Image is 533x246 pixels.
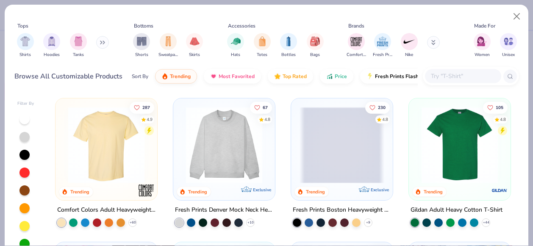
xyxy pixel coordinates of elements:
[483,220,489,225] span: + 44
[133,33,150,58] div: filter for Shorts
[164,36,173,46] img: Sweatpants Image
[219,73,255,80] span: Most Favorited
[253,187,271,193] span: Exclusive
[347,33,366,58] button: filter button
[44,52,60,58] span: Hoodies
[350,35,363,48] img: Comfort Colors Image
[258,36,267,46] img: Totes Image
[500,33,517,58] div: filter for Unisex
[17,33,34,58] button: filter button
[474,33,491,58] div: filter for Women
[293,205,391,215] div: Fresh Prints Boston Heavyweight Hoodie
[382,116,388,123] div: 4.8
[228,22,255,30] div: Accessories
[347,52,366,58] span: Comfort Colors
[310,36,319,46] img: Bags Image
[47,36,56,46] img: Hoodies Image
[366,73,373,80] img: flash.gif
[43,33,60,58] div: filter for Hoodies
[20,36,30,46] img: Shirts Image
[376,35,389,48] img: Fresh Prints Image
[474,33,491,58] button: filter button
[231,36,241,46] img: Hats Image
[190,36,200,46] img: Skirts Image
[135,52,148,58] span: Shorts
[227,33,244,58] button: filter button
[360,69,458,84] button: Fresh Prints Flash
[64,107,149,183] img: 029b8af0-80e6-406f-9fdc-fdf898547912
[307,33,324,58] div: filter for Bags
[283,73,307,80] span: Top Rated
[335,73,347,80] span: Price
[142,105,150,109] span: 287
[483,101,508,113] button: Like
[310,52,320,58] span: Bags
[231,52,240,58] span: Hats
[411,205,502,215] div: Gildan Adult Heavy Cotton T-Shirt
[73,52,84,58] span: Tanks
[175,205,273,215] div: Fresh Prints Denver Mock Neck Heavyweight Sweatshirt
[138,182,155,199] img: Comfort Colors logo
[371,187,389,193] span: Exclusive
[137,36,147,46] img: Shorts Image
[417,107,502,183] img: db319196-8705-402d-8b46-62aaa07ed94f
[348,22,364,30] div: Brands
[477,36,487,46] img: Women Image
[403,35,416,48] img: Nike Image
[74,36,83,46] img: Tanks Image
[254,33,271,58] button: filter button
[401,33,418,58] button: filter button
[307,33,324,58] button: filter button
[186,33,203,58] button: filter button
[170,73,191,80] span: Trending
[155,69,197,84] button: Trending
[161,73,168,80] img: trending.gif
[14,71,122,81] div: Browse All Customizable Products
[57,205,155,215] div: Comfort Colors Adult Heavyweight T-Shirt
[132,73,148,80] div: Sort By
[257,52,267,58] span: Totes
[182,107,266,183] img: f5d85501-0dbb-4ee4-b115-c08fa3845d83
[280,33,297,58] button: filter button
[158,33,178,58] button: filter button
[250,101,272,113] button: Like
[405,52,413,58] span: Nike
[509,8,525,25] button: Close
[500,33,517,58] button: filter button
[129,101,154,113] button: Like
[19,52,31,58] span: Shirts
[70,33,87,58] div: filter for Tanks
[365,101,390,113] button: Like
[475,52,490,58] span: Women
[17,101,34,107] div: Filter By
[210,73,217,80] img: most_fav.gif
[263,105,268,109] span: 67
[500,116,506,123] div: 4.8
[133,33,150,58] button: filter button
[254,33,271,58] div: filter for Totes
[70,33,87,58] button: filter button
[149,107,233,183] img: e55d29c3-c55d-459c-bfd9-9b1c499ab3c6
[129,220,136,225] span: + 60
[320,69,353,84] button: Price
[189,52,200,58] span: Skirts
[373,33,392,58] button: filter button
[43,33,60,58] button: filter button
[186,33,203,58] div: filter for Skirts
[375,73,419,80] span: Fresh Prints Flash
[281,52,296,58] span: Bottles
[378,105,386,109] span: 230
[373,33,392,58] div: filter for Fresh Prints
[366,220,370,225] span: + 9
[247,220,253,225] span: + 10
[17,22,28,30] div: Tops
[274,73,281,80] img: TopRated.gif
[264,116,270,123] div: 4.8
[268,69,313,84] button: Top Rated
[373,52,392,58] span: Fresh Prints
[401,33,418,58] div: filter for Nike
[496,105,503,109] span: 105
[504,36,514,46] img: Unisex Image
[430,71,495,81] input: Try "T-Shirt"
[17,33,34,58] div: filter for Shirts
